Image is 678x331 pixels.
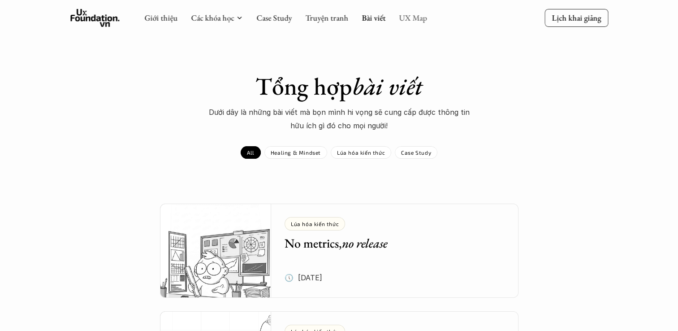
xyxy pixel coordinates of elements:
[362,13,385,23] a: Bài viết
[191,13,234,23] a: Các khóa học
[395,146,437,159] a: Case Study
[144,13,177,23] a: Giới thiệu
[352,70,423,102] em: bài viết
[256,13,292,23] a: Case Study
[401,149,431,156] p: Case Study
[160,204,518,298] a: Lúa hóa kiến thứcNo metrics,no release🕔 [DATE]
[182,72,496,101] h1: Tổng hợp
[337,149,385,156] p: Lúa hóa kiến thức
[552,13,601,23] p: Lịch khai giảng
[305,13,348,23] a: Truyện tranh
[285,235,492,251] h5: No metrics,
[271,149,321,156] p: Healing & Mindset
[285,271,322,284] p: 🕔 [DATE]
[544,9,608,26] a: Lịch khai giảng
[247,149,255,156] p: All
[399,13,427,23] a: UX Map
[331,146,391,159] a: Lúa hóa kiến thức
[264,146,327,159] a: Healing & Mindset
[342,235,388,251] em: no release
[205,105,474,133] p: Dưới dây là những bài viết mà bọn mình hi vọng sẽ cung cấp được thông tin hữu ích gì đó cho mọi n...
[291,221,339,227] p: Lúa hóa kiến thức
